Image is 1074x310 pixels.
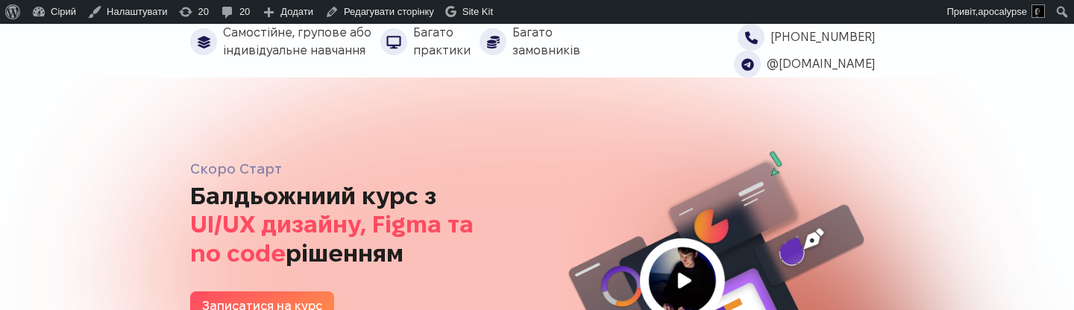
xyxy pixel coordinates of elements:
[380,24,480,60] li: Багато практики
[190,162,525,176] h5: Скоро Старт
[978,6,1027,17] span: apocalypse
[738,24,884,51] li: [PHONE_NUMBER]
[480,24,589,60] li: Багато замовників
[190,182,525,268] h1: Балдьожниий курс з рішенням
[734,51,884,77] li: @[DOMAIN_NAME]
[190,211,474,265] mark: UI/UX дизайну, Figma та no code
[462,6,493,17] span: Site Kit
[190,24,380,60] li: Самостійне, групове або індивідуальне навчання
